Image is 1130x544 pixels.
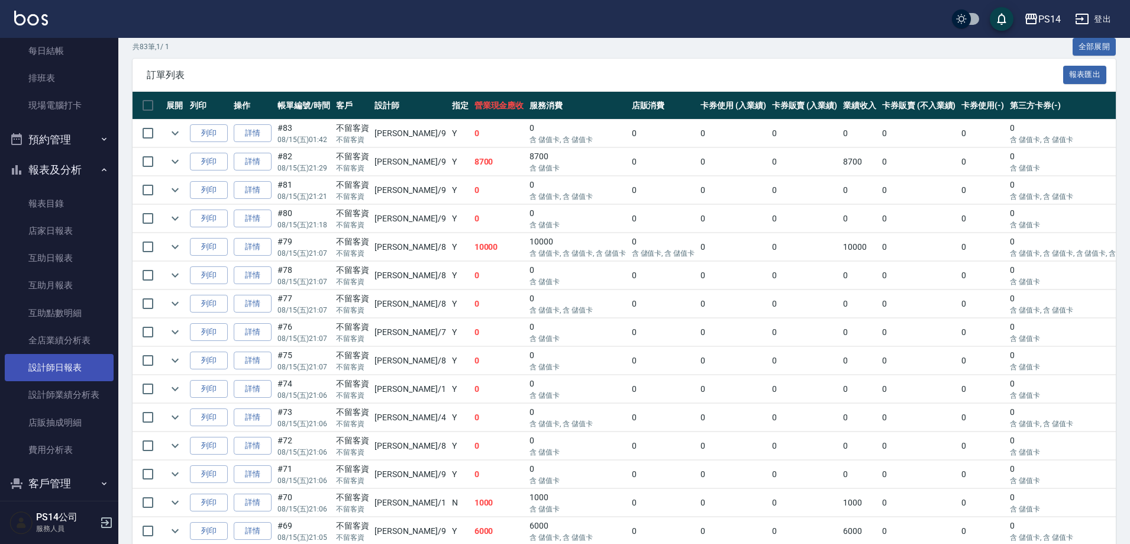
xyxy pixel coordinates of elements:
td: 0 [527,375,628,403]
td: 0 [629,404,698,432]
p: 含 儲值卡 [530,276,625,287]
p: 不留客資 [336,390,369,401]
td: 0 [840,432,879,460]
th: 營業現金應收 [472,92,527,120]
td: 0 [879,375,958,403]
img: Person [9,511,33,535]
td: [PERSON_NAME] /8 [372,262,448,289]
td: 0 [629,432,698,460]
td: 0 [769,233,841,261]
button: expand row [166,238,184,256]
p: 08/15 (五) 21:06 [277,447,330,458]
td: 0 [472,404,527,432]
p: 不留客資 [336,276,369,287]
h5: PS14公司 [36,511,96,523]
p: 不留客資 [336,305,369,316]
td: 0 [879,205,958,233]
p: 不留客資 [336,134,369,145]
td: Y [449,205,472,233]
a: 詳情 [234,153,272,171]
td: #83 [275,120,333,147]
th: 業績收入 [840,92,879,120]
td: 0 [472,120,527,147]
img: Logo [14,11,48,25]
button: 報表匯出 [1063,66,1107,84]
td: 0 [958,347,1007,375]
th: 店販消費 [629,92,698,120]
button: 登出 [1070,8,1116,30]
p: 不留客資 [336,191,369,202]
td: 0 [698,318,769,346]
td: #75 [275,347,333,375]
td: [PERSON_NAME] /8 [372,233,448,261]
td: Y [449,233,472,261]
td: [PERSON_NAME] /9 [372,461,448,488]
p: 含 儲值卡, 含 儲值卡 [530,419,625,429]
td: 0 [698,404,769,432]
td: Y [449,461,472,488]
button: 列印 [190,153,228,171]
td: 0 [840,375,879,403]
td: 0 [769,120,841,147]
button: expand row [166,408,184,426]
td: #77 [275,290,333,318]
td: 0 [879,432,958,460]
td: 0 [879,347,958,375]
td: 0 [769,347,841,375]
a: 詳情 [234,266,272,285]
td: 0 [769,148,841,176]
td: [PERSON_NAME] /4 [372,404,448,432]
button: 列印 [190,238,228,256]
td: 0 [879,120,958,147]
td: 0 [958,375,1007,403]
td: 8700 [840,148,879,176]
a: 詳情 [234,323,272,342]
p: 08/15 (五) 21:07 [277,276,330,287]
td: 0 [698,205,769,233]
p: 08/15 (五) 21:07 [277,362,330,372]
p: 不留客資 [336,447,369,458]
td: 0 [472,318,527,346]
p: 含 儲值卡 [530,220,625,230]
td: 0 [629,205,698,233]
button: expand row [166,522,184,540]
td: 0 [698,233,769,261]
td: 0 [769,375,841,403]
div: 不留客資 [336,349,369,362]
button: 列印 [190,494,228,512]
td: 0 [958,432,1007,460]
button: 列印 [190,408,228,427]
td: #82 [275,148,333,176]
td: Y [449,262,472,289]
td: 0 [629,318,698,346]
td: [PERSON_NAME] /8 [372,432,448,460]
td: 10000 [527,233,628,261]
td: #81 [275,176,333,204]
div: 不留客資 [336,434,369,447]
td: Y [449,148,472,176]
td: 0 [840,404,879,432]
td: 0 [769,262,841,289]
td: Y [449,318,472,346]
a: 詳情 [234,352,272,370]
div: 不留客資 [336,292,369,305]
button: expand row [166,210,184,227]
td: 0 [698,262,769,289]
button: 報表及分析 [5,154,114,185]
button: 列印 [190,295,228,313]
a: 詳情 [234,380,272,398]
button: 列印 [190,266,228,285]
td: 8700 [527,148,628,176]
a: 詳情 [234,181,272,199]
td: [PERSON_NAME] /9 [372,205,448,233]
td: #72 [275,432,333,460]
td: 0 [879,233,958,261]
button: 列印 [190,352,228,370]
button: 列印 [190,124,228,143]
td: 0 [958,176,1007,204]
p: 不留客資 [336,362,369,372]
td: 0 [769,432,841,460]
a: 詳情 [234,494,272,512]
a: 設計師業績分析表 [5,381,114,408]
button: 員工及薪資 [5,499,114,530]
